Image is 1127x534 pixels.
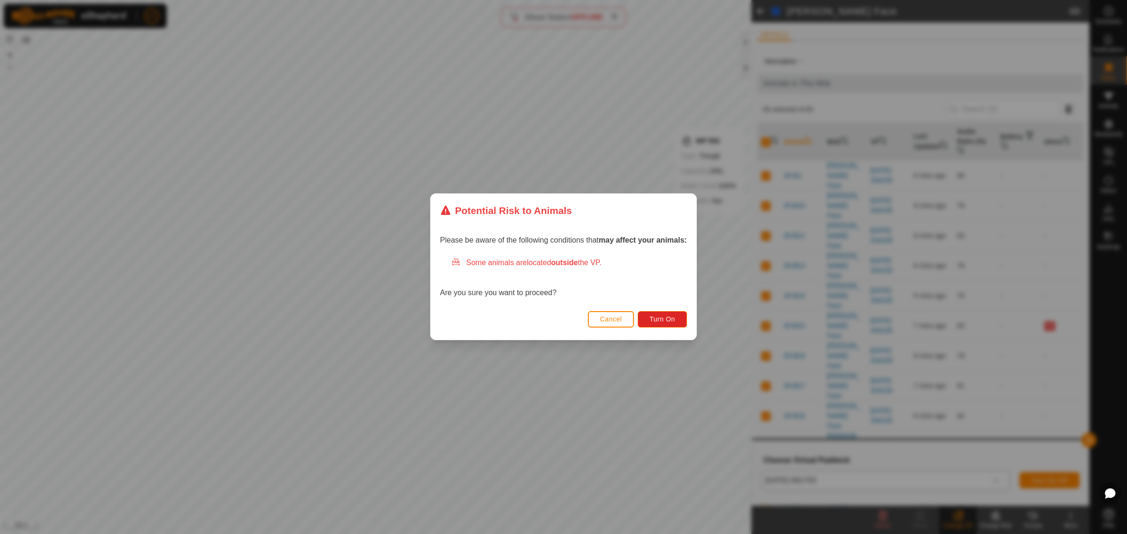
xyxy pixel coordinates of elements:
[599,236,687,244] strong: may affect your animals:
[588,311,634,328] button: Cancel
[600,316,622,323] span: Cancel
[638,311,687,328] button: Turn On
[650,316,675,323] span: Turn On
[551,259,578,267] strong: outside
[440,203,572,218] div: Potential Risk to Animals
[451,258,687,269] div: Some animals are
[440,258,687,299] div: Are you sure you want to proceed?
[527,259,602,267] span: located the VP.
[440,236,687,244] span: Please be aware of the following conditions that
